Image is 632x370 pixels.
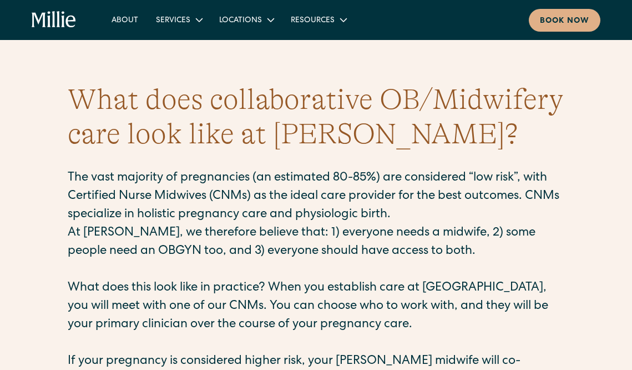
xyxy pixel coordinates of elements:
p: The vast majority of pregnancies (an estimated 80-85%) are considered “low risk”, with Certified ... [68,169,565,224]
div: Locations [210,11,282,29]
a: About [103,11,147,29]
div: Locations [219,15,262,27]
p: What does this look like in practice? When you establish care at [GEOGRAPHIC_DATA], you will meet... [68,279,565,334]
p: ‍ [68,261,565,279]
div: Services [147,11,210,29]
a: Book now [529,9,600,32]
div: Book now [540,16,589,27]
div: Services [156,15,190,27]
div: Resources [291,15,335,27]
p: ‍ [68,334,565,353]
div: Resources [282,11,355,29]
h2: What does collaborative OB/Midwifery care look like at [PERSON_NAME]? [68,82,565,152]
p: At [PERSON_NAME], we therefore believe that: 1) everyone needs a midwife, 2) some people need an ... [68,224,565,261]
a: home [32,11,76,28]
